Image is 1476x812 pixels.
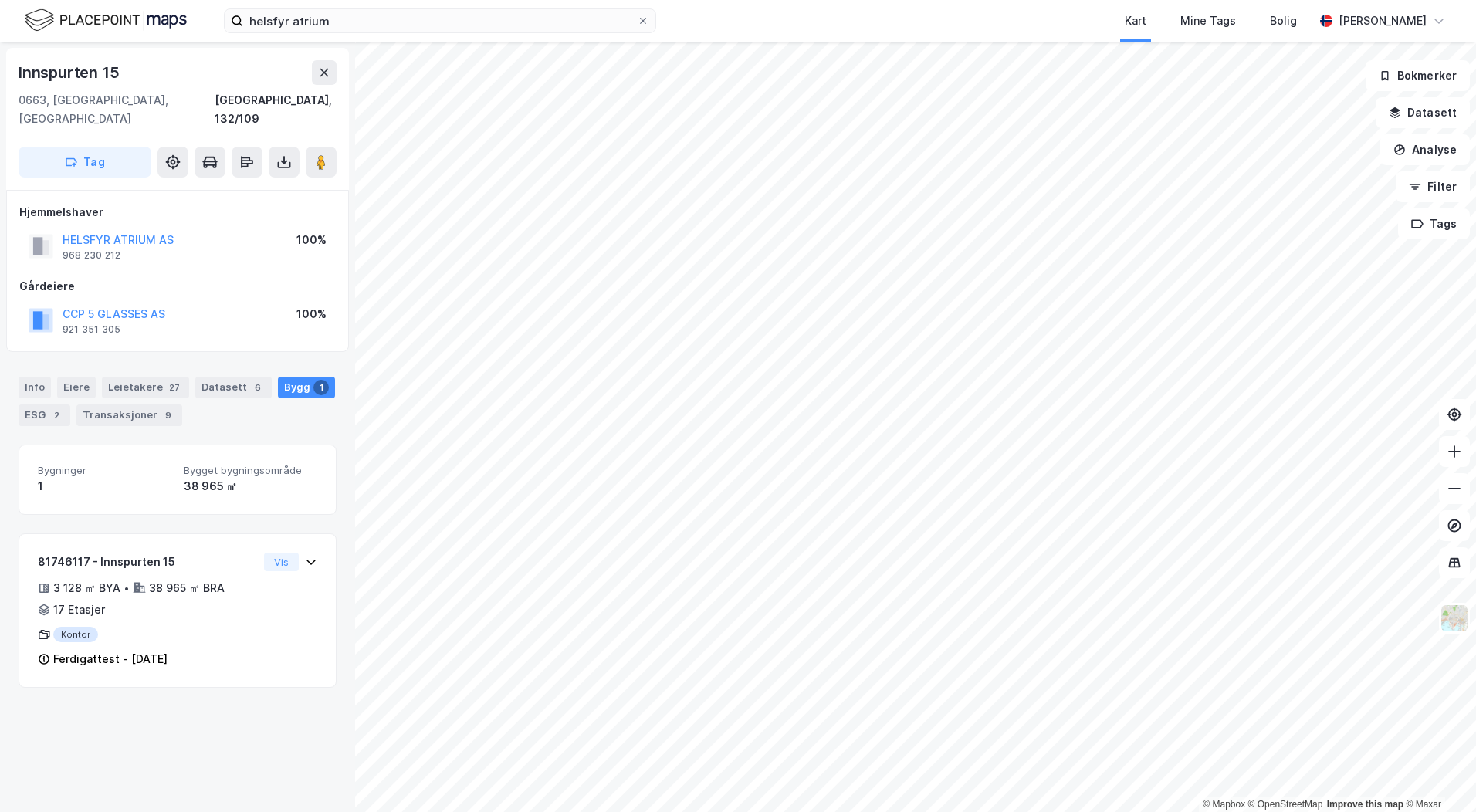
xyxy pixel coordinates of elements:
[243,9,637,32] input: Søk på adresse, matrikkel, gårdeiere, leietakere eller personer
[264,553,299,571] button: Vis
[19,60,122,85] div: Innspurten 15
[57,377,96,398] div: Eiere
[215,91,337,128] div: [GEOGRAPHIC_DATA], 132/109
[38,553,258,571] div: 81746117 - Innspurten 15
[63,323,120,336] div: 921 351 305
[1396,171,1470,202] button: Filter
[278,377,335,398] div: Bygg
[313,380,329,395] div: 1
[63,249,120,262] div: 968 230 212
[53,601,105,619] div: 17 Etasjer
[1327,799,1403,810] a: Improve this map
[149,579,225,597] div: 38 965 ㎡ BRA
[1399,738,1476,812] div: Kontrollprogram for chat
[1399,738,1476,812] iframe: Chat Widget
[296,231,327,249] div: 100%
[166,380,183,395] div: 27
[25,7,187,34] img: logo.f888ab2527a4732fd821a326f86c7f29.svg
[38,464,171,477] span: Bygninger
[49,408,64,423] div: 2
[1440,604,1469,633] img: Z
[53,579,120,597] div: 3 128 ㎡ BYA
[296,305,327,323] div: 100%
[1203,799,1245,810] a: Mapbox
[1180,12,1236,30] div: Mine Tags
[184,464,317,477] span: Bygget bygningsområde
[184,477,317,496] div: 38 965 ㎡
[1270,12,1297,30] div: Bolig
[1376,97,1470,128] button: Datasett
[19,377,51,398] div: Info
[53,650,168,668] div: Ferdigattest - [DATE]
[1398,208,1470,239] button: Tags
[161,408,176,423] div: 9
[1380,134,1470,165] button: Analyse
[195,377,272,398] div: Datasett
[19,147,151,178] button: Tag
[102,377,189,398] div: Leietakere
[38,477,171,496] div: 1
[1125,12,1146,30] div: Kart
[76,404,182,426] div: Transaksjoner
[250,380,266,395] div: 6
[124,582,130,594] div: •
[1339,12,1427,30] div: [PERSON_NAME]
[19,277,336,296] div: Gårdeiere
[19,91,215,128] div: 0663, [GEOGRAPHIC_DATA], [GEOGRAPHIC_DATA]
[19,203,336,222] div: Hjemmelshaver
[19,404,70,426] div: ESG
[1248,799,1323,810] a: OpenStreetMap
[1366,60,1470,91] button: Bokmerker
